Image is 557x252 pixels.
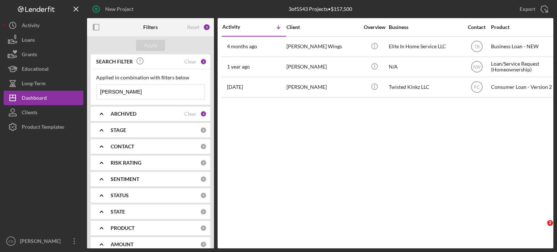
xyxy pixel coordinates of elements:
time: 2024-05-18 02:57 [227,64,250,70]
div: Business [389,24,461,30]
button: Product Templates [4,120,83,134]
button: New Project [87,2,141,16]
div: 0 [200,160,207,166]
div: 0 [200,143,207,150]
div: Reset [187,24,199,30]
button: Grants [4,47,83,62]
div: Export [520,2,535,16]
div: Grants [22,47,37,63]
div: 0 [200,225,207,231]
div: [PERSON_NAME] [286,78,359,97]
div: 0 [200,208,207,215]
div: 1 [200,58,207,65]
text: CS [8,239,13,243]
b: STAGE [111,127,126,133]
div: Client [286,24,359,30]
div: [PERSON_NAME] Wings [286,37,359,56]
div: [PERSON_NAME] [18,234,65,250]
b: AMOUNT [111,241,133,247]
div: 0 [200,192,207,199]
div: 3 of 5543 Projects • $157,500 [289,6,352,12]
div: Contact [463,24,490,30]
div: N/A [389,57,461,77]
button: Export [512,2,553,16]
b: Filters [143,24,158,30]
span: 2 [547,220,553,226]
b: PRODUCT [111,225,135,231]
b: STATUS [111,193,129,198]
div: 0 [200,176,207,182]
button: Apply [136,40,165,51]
button: Long-Term [4,76,83,91]
b: SEARCH FILTER [96,59,133,65]
button: Loans [4,33,83,47]
button: Dashboard [4,91,83,105]
text: TB [474,44,479,49]
div: Apply [144,40,157,51]
button: Educational [4,62,83,76]
div: [PERSON_NAME] [286,57,359,77]
text: FC [474,85,480,90]
div: Educational [22,62,49,78]
button: Clients [4,105,83,120]
b: SENTIMENT [111,176,139,182]
b: ARCHIVED [111,111,136,117]
div: 2 [200,111,207,117]
div: Dashboard [22,91,47,107]
div: Twisted Kinkz LLC [389,78,461,97]
div: Clients [22,105,37,121]
div: 3 [203,24,210,31]
time: 2023-09-05 16:10 [227,84,243,90]
div: Loans [22,33,35,49]
time: 2025-04-24 16:52 [227,44,257,49]
button: Activity [4,18,83,33]
div: Activity [222,24,254,30]
b: RISK RATING [111,160,141,166]
div: Activity [22,18,40,34]
div: 0 [200,127,207,133]
div: Clear [184,59,197,65]
div: New Project [105,2,133,16]
b: STATE [111,209,125,215]
div: Long-Term [22,76,46,92]
div: Product Templates [22,120,64,136]
text: NW [473,65,481,70]
div: Applied in combination with filters below [96,75,205,80]
div: 0 [200,241,207,248]
div: Elite In Home Service LLC [389,37,461,56]
iframe: Intercom live chat [532,220,550,237]
div: Overview [361,24,388,30]
div: Clear [184,111,197,117]
b: CONTACT [111,144,134,149]
button: CS[PERSON_NAME] [4,234,83,248]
